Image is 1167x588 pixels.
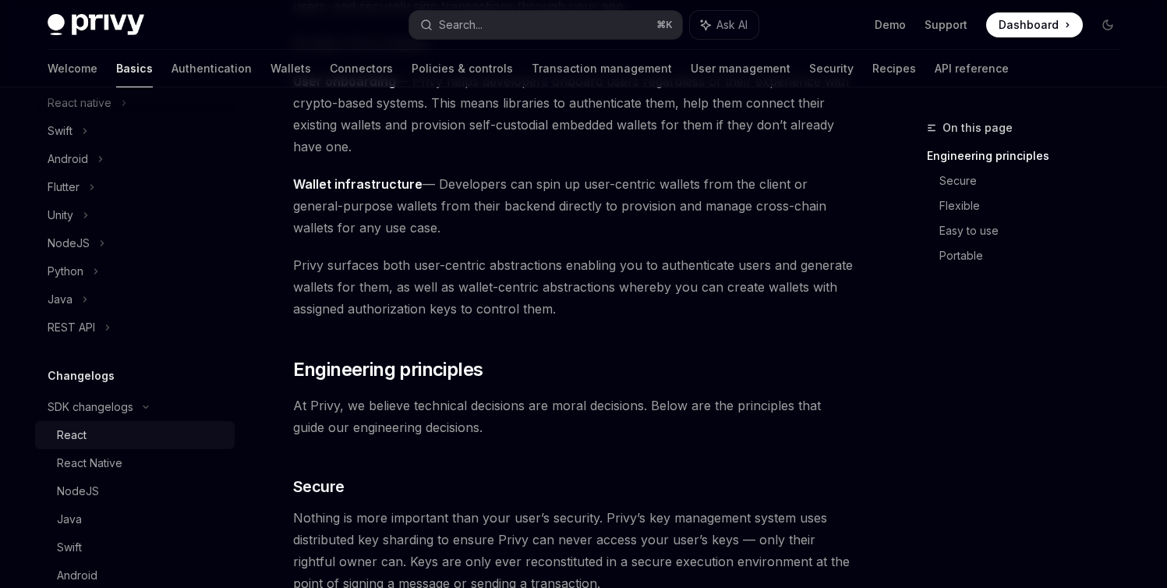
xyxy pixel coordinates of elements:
a: Java [35,505,235,533]
div: REST API [48,318,95,337]
div: Java [48,290,72,309]
div: NodeJS [48,234,90,253]
div: Search... [439,16,483,34]
div: Java [57,510,82,529]
a: React [35,421,235,449]
a: Engineering principles [927,143,1133,168]
span: Engineering principles [293,357,483,382]
button: Ask AI [690,11,759,39]
img: dark logo [48,14,144,36]
div: SDK changelogs [48,398,133,416]
a: API reference [935,50,1009,87]
a: Security [809,50,854,87]
a: Basics [116,50,153,87]
a: Recipes [872,50,916,87]
div: Swift [57,538,82,557]
a: Welcome [48,50,97,87]
span: At Privy, we believe technical decisions are moral decisions. Below are the principles that guide... [293,395,855,438]
button: Search...⌘K [409,11,682,39]
a: Flexible [939,193,1133,218]
span: — Developers can spin up user-centric wallets from the client or general-purpose wallets from the... [293,173,855,239]
div: NodeJS [57,482,99,501]
div: Flutter [48,178,80,197]
span: ⌘ K [656,19,673,31]
div: React [57,426,87,445]
span: Ask AI [716,17,748,33]
div: React Native [57,454,122,473]
span: Privy surfaces both user-centric abstractions enabling you to authenticate users and generate wal... [293,254,855,320]
strong: Wallet infrastructure [293,176,423,192]
a: Portable [939,243,1133,268]
a: User management [691,50,790,87]
a: Authentication [172,50,252,87]
h5: Changelogs [48,367,115,385]
a: Swift [35,533,235,561]
a: Dashboard [986,12,1083,37]
span: — Privy helps developers onboard users regardless of their experience with crypto-based systems. ... [293,70,855,158]
a: Transaction management [532,50,672,87]
span: On this page [942,119,1013,137]
div: Android [48,150,88,168]
a: Easy to use [939,218,1133,243]
a: NodeJS [35,477,235,505]
span: Secure [293,476,345,498]
a: Support [925,17,967,33]
a: Demo [875,17,906,33]
a: Connectors [330,50,393,87]
a: Wallets [271,50,311,87]
div: Swift [48,122,72,140]
div: Unity [48,206,73,225]
span: Dashboard [999,17,1059,33]
div: Python [48,262,83,281]
a: React Native [35,449,235,477]
div: Android [57,566,97,585]
button: Toggle dark mode [1095,12,1120,37]
a: Secure [939,168,1133,193]
a: Policies & controls [412,50,513,87]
